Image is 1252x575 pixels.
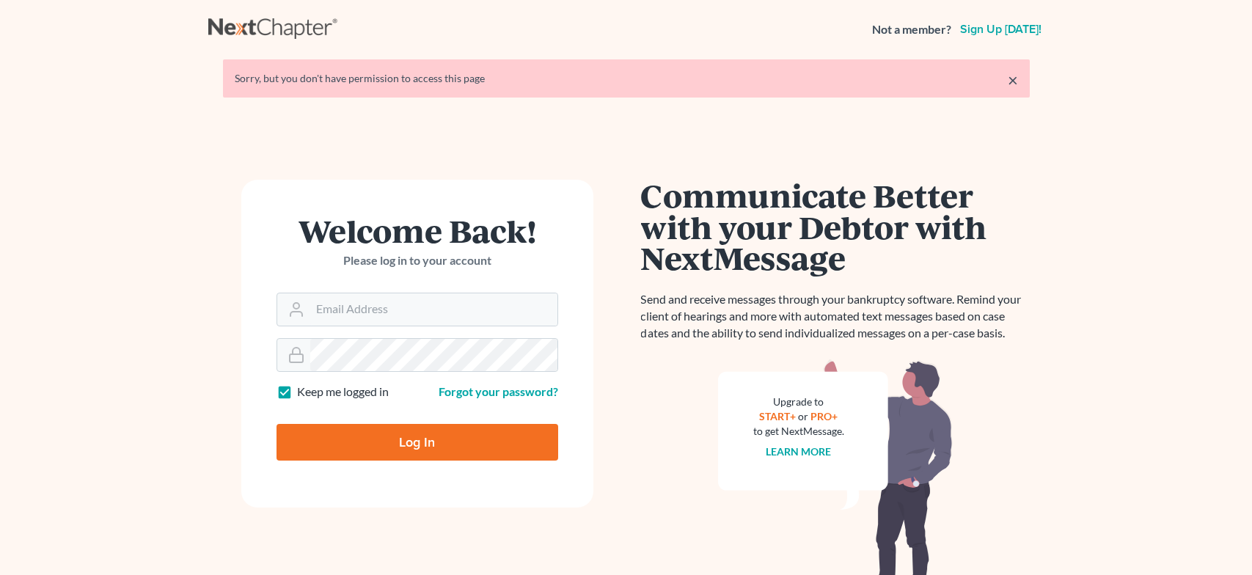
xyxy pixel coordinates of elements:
[641,180,1030,274] h1: Communicate Better with your Debtor with NextMessage
[872,21,951,38] strong: Not a member?
[277,424,558,461] input: Log In
[641,291,1030,342] p: Send and receive messages through your bankruptcy software. Remind your client of hearings and mo...
[810,410,838,422] a: PRO+
[277,215,558,246] h1: Welcome Back!
[310,293,557,326] input: Email Address
[957,23,1044,35] a: Sign up [DATE]!
[798,410,808,422] span: or
[1008,71,1018,89] a: ×
[766,445,831,458] a: Learn more
[753,395,844,409] div: Upgrade to
[235,71,1018,86] div: Sorry, but you don't have permission to access this page
[439,384,558,398] a: Forgot your password?
[297,384,389,400] label: Keep me logged in
[759,410,796,422] a: START+
[753,424,844,439] div: to get NextMessage.
[277,252,558,269] p: Please log in to your account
